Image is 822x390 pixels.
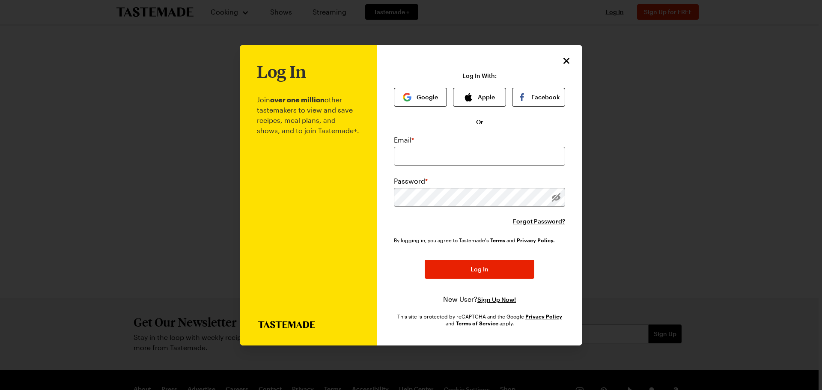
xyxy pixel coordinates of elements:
[425,260,534,279] button: Log In
[462,72,497,79] p: Log In With:
[394,135,414,145] label: Email
[394,236,558,244] div: By logging in, you agree to Tastemade's and
[477,295,516,304] button: Sign Up Now!
[257,62,306,81] h1: Log In
[443,295,477,303] span: New User?
[394,176,428,186] label: Password
[476,118,483,126] span: Or
[525,313,562,320] a: Google Privacy Policy
[513,217,565,226] button: Forgot Password?
[471,265,488,274] span: Log In
[257,81,360,321] p: Join other tastemakers to view and save recipes, meal plans, and shows, and to join Tastemade+.
[512,88,565,107] button: Facebook
[394,313,565,327] div: This site is protected by reCAPTCHA and the Google and apply.
[394,88,447,107] button: Google
[270,95,325,104] b: over one million
[490,236,505,244] a: Tastemade Terms of Service
[453,88,506,107] button: Apple
[456,319,498,327] a: Google Terms of Service
[561,55,572,66] button: Close
[517,236,555,244] a: Tastemade Privacy Policy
